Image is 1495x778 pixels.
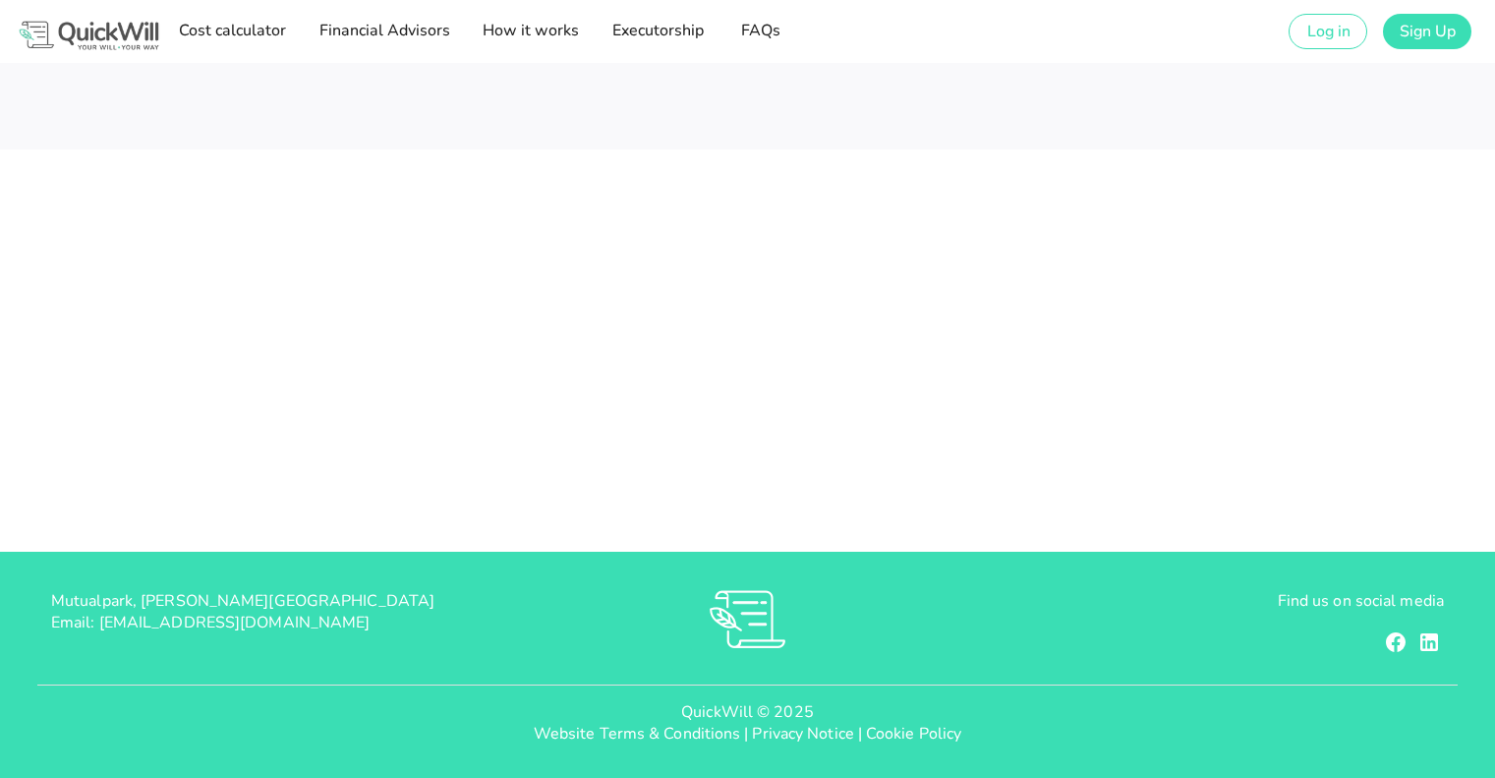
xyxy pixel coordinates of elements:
[482,20,579,41] span: How it works
[1383,14,1471,49] a: Sign Up
[735,20,786,41] span: FAQs
[980,590,1444,612] p: Find us on social media
[752,723,853,745] a: Privacy Notice
[858,723,862,745] span: |
[178,20,286,41] span: Cost calculator
[744,723,748,745] span: |
[51,590,434,612] span: Mutualpark, [PERSON_NAME][GEOGRAPHIC_DATA]
[16,18,162,52] img: Logo
[610,20,703,41] span: Executorship
[534,723,741,745] a: Website Terms & Conditions
[1289,14,1366,49] a: Log in
[729,12,792,51] a: FAQs
[476,12,585,51] a: How it works
[1399,21,1456,42] span: Sign Up
[866,723,961,745] a: Cookie Policy
[172,12,292,51] a: Cost calculator
[51,612,371,633] span: Email: [EMAIL_ADDRESS][DOMAIN_NAME]
[1305,21,1350,42] span: Log in
[710,590,785,648] img: RVs0sauIwKhMoGR03FLGkjXSOVwkZRnQsltkF0QxpTsornXsmh1o7vbL94pqF3d8sZvAAAAAElFTkSuQmCC
[16,701,1479,723] p: QuickWill © 2025
[312,12,455,51] a: Financial Advisors
[604,12,709,51] a: Executorship
[317,20,449,41] span: Financial Advisors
